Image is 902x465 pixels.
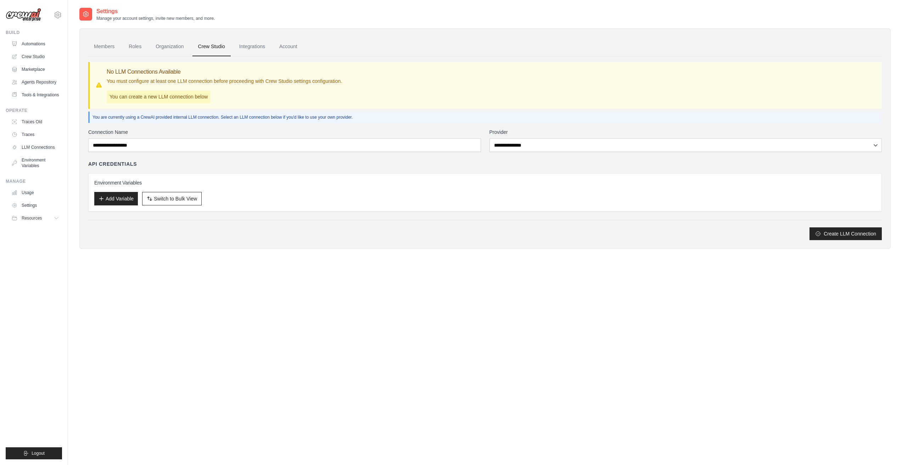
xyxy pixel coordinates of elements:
[94,192,138,205] button: Add Variable
[96,16,215,21] p: Manage your account settings, invite new members, and more.
[150,37,189,56] a: Organization
[9,116,62,127] a: Traces Old
[88,37,120,56] a: Members
[96,7,215,16] h2: Settings
[94,179,876,186] h3: Environment Variables
[9,89,62,101] a: Tools & Integrations
[489,129,882,136] label: Provider
[9,38,62,50] a: Automations
[107,68,342,76] h3: No LLM Connections Available
[274,37,303,56] a: Account
[107,90,211,103] p: You can create a new LLM connection below
[234,37,271,56] a: Integrations
[6,178,62,184] div: Manage
[809,227,882,240] button: Create LLM Connection
[9,51,62,62] a: Crew Studio
[9,187,62,198] a: Usage
[32,450,45,456] span: Logout
[88,129,481,136] label: Connection Name
[107,78,342,85] p: You must configure at least one LLM connection before proceeding with Crew Studio settings config...
[9,142,62,153] a: LLM Connections
[6,30,62,35] div: Build
[142,192,202,205] button: Switch to Bulk View
[93,114,879,120] p: You are currently using a CrewAI provided internal LLM connection. Select an LLM connection below...
[9,200,62,211] a: Settings
[9,129,62,140] a: Traces
[6,108,62,113] div: Operate
[154,195,197,202] span: Switch to Bulk View
[9,64,62,75] a: Marketplace
[123,37,147,56] a: Roles
[6,8,41,22] img: Logo
[9,154,62,171] a: Environment Variables
[9,76,62,88] a: Agents Repository
[192,37,231,56] a: Crew Studio
[88,160,137,168] h4: API Credentials
[6,447,62,459] button: Logout
[22,215,42,221] span: Resources
[9,212,62,224] button: Resources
